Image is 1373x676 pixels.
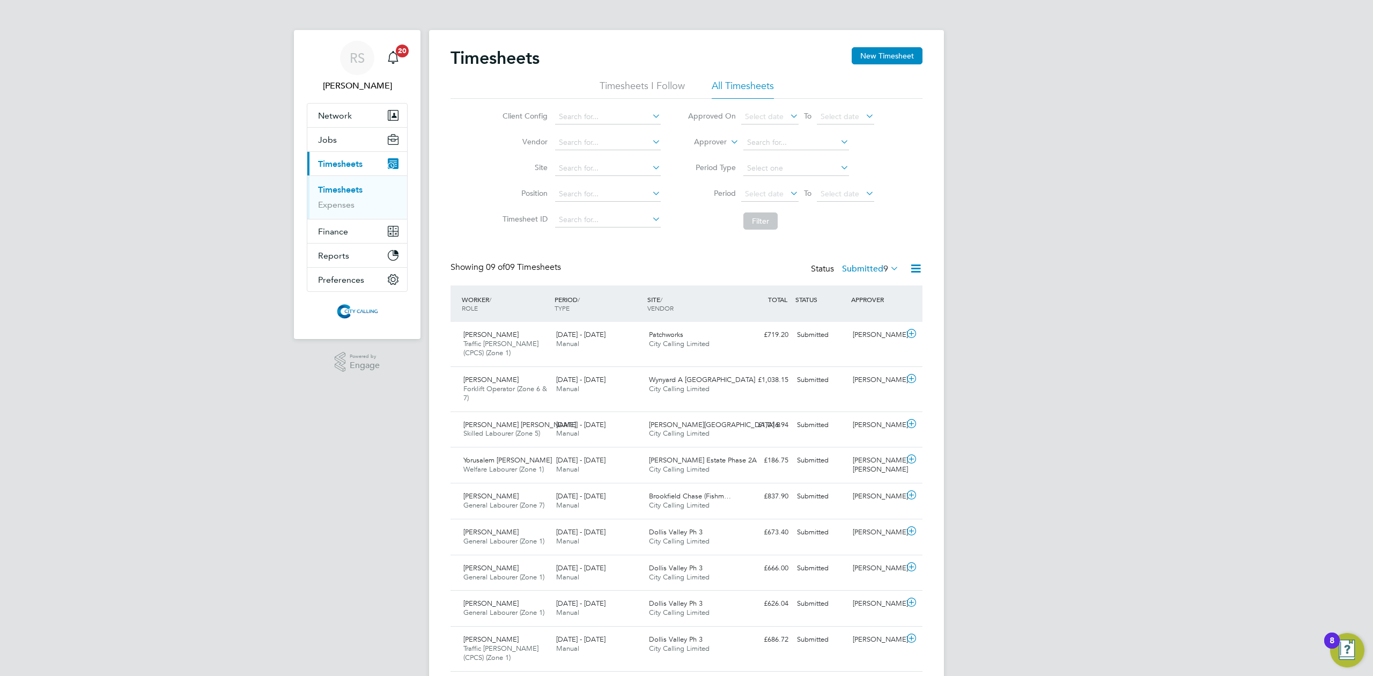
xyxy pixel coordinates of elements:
[556,455,606,465] span: [DATE] - [DATE]
[463,501,544,510] span: General Labourer (Zone 7)
[555,212,661,227] input: Search for...
[556,429,579,438] span: Manual
[307,175,407,219] div: Timesheets
[463,455,552,465] span: Yorusalem [PERSON_NAME]
[489,295,491,304] span: /
[848,524,904,541] div: [PERSON_NAME]
[556,572,579,582] span: Manual
[793,452,848,469] div: Submitted
[793,290,848,309] div: STATUS
[600,79,685,99] li: Timesheets I Follow
[848,371,904,389] div: [PERSON_NAME]
[848,595,904,613] div: [PERSON_NAME]
[463,491,519,501] span: [PERSON_NAME]
[737,595,793,613] div: £626.04
[649,384,710,393] span: City Calling Limited
[499,188,548,198] label: Position
[649,527,703,537] span: Dollis Valley Ph 3
[848,452,904,479] div: [PERSON_NAME] [PERSON_NAME]
[556,339,579,348] span: Manual
[793,488,848,505] div: Submitted
[645,290,737,318] div: SITE
[768,295,787,304] span: TOTAL
[307,303,408,320] a: Go to home page
[649,339,710,348] span: City Calling Limited
[462,304,478,312] span: ROLE
[688,163,736,172] label: Period Type
[307,128,407,151] button: Jobs
[318,226,348,237] span: Finance
[649,375,755,384] span: Wynyard A [GEOGRAPHIC_DATA]
[555,135,661,150] input: Search for...
[307,104,407,127] button: Network
[660,295,662,304] span: /
[793,416,848,434] div: Submitted
[486,262,561,273] span: 09 Timesheets
[649,644,710,653] span: City Calling Limited
[486,262,505,273] span: 09 of
[743,212,778,230] button: Filter
[555,161,661,176] input: Search for...
[335,352,380,372] a: Powered byEngage
[556,527,606,537] span: [DATE] - [DATE]
[334,303,380,320] img: citycalling-logo-retina.png
[307,79,408,92] span: Raje Saravanamuthu
[848,290,904,309] div: APPROVER
[463,420,576,429] span: [PERSON_NAME] [PERSON_NAME]
[463,465,544,474] span: Welfare Labourer (Zone 1)
[852,47,922,64] button: New Timesheet
[737,416,793,434] div: £1,016.94
[451,262,563,273] div: Showing
[556,330,606,339] span: [DATE] - [DATE]
[649,608,710,617] span: City Calling Limited
[556,537,579,546] span: Manual
[649,429,710,438] span: City Calling Limited
[737,371,793,389] div: £1,038.15
[821,112,859,121] span: Select date
[463,608,544,617] span: General Labourer (Zone 1)
[307,219,407,243] button: Finance
[318,200,355,210] a: Expenses
[848,326,904,344] div: [PERSON_NAME]
[649,491,731,501] span: Brookfield Chase (Fishm…
[793,595,848,613] div: Submitted
[737,631,793,649] div: £686.72
[649,537,710,546] span: City Calling Limited
[463,599,519,608] span: [PERSON_NAME]
[499,137,548,146] label: Vendor
[556,608,579,617] span: Manual
[463,563,519,572] span: [PERSON_NAME]
[318,185,363,195] a: Timesheets
[555,109,661,124] input: Search for...
[463,527,519,537] span: [PERSON_NAME]
[382,41,404,75] a: 20
[678,137,727,148] label: Approver
[745,112,784,121] span: Select date
[688,111,736,121] label: Approved On
[307,152,407,175] button: Timesheets
[737,524,793,541] div: £673.40
[821,189,859,199] span: Select date
[743,161,849,176] input: Select one
[350,361,380,370] span: Engage
[556,644,579,653] span: Manual
[578,295,580,304] span: /
[737,326,793,344] div: £719.20
[556,420,606,429] span: [DATE] - [DATE]
[350,51,365,65] span: RS
[793,326,848,344] div: Submitted
[848,488,904,505] div: [PERSON_NAME]
[556,563,606,572] span: [DATE] - [DATE]
[499,111,548,121] label: Client Config
[649,563,703,572] span: Dollis Valley Ph 3
[307,244,407,267] button: Reports
[318,251,349,261] span: Reports
[848,560,904,577] div: [PERSON_NAME]
[318,111,352,121] span: Network
[307,41,408,92] a: RS[PERSON_NAME]
[318,159,363,169] span: Timesheets
[688,188,736,198] label: Period
[649,420,780,429] span: [PERSON_NAME][GEOGRAPHIC_DATA] 8
[745,189,784,199] span: Select date
[793,524,848,541] div: Submitted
